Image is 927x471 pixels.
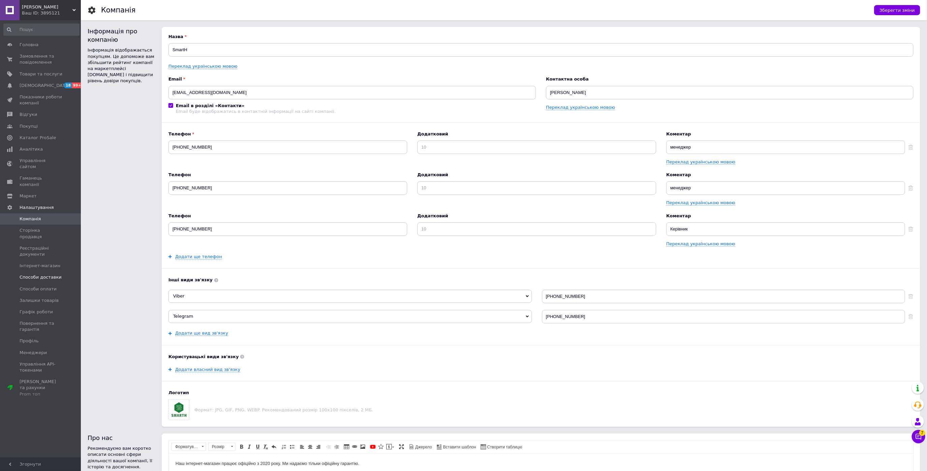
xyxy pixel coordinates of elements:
[3,24,79,36] input: Пошук
[168,277,914,283] b: Інші види зв'язку
[20,42,38,48] span: Головна
[417,222,656,236] input: 10
[20,391,62,397] div: Prom топ
[20,83,69,89] span: [DEMOGRAPHIC_DATA]
[666,222,905,236] input: Наприклад: Бухгалтерія
[666,131,905,137] b: Коментар
[546,76,914,82] b: Контактна особа
[20,338,39,344] span: Профіль
[20,297,59,304] span: Залишки товарів
[20,309,53,315] span: Графік роботи
[307,443,314,450] a: По центру
[168,86,536,99] input: Електронна адреса
[20,361,62,373] span: Управління API-токенами
[270,443,278,450] a: Повернути (Ctrl+Z)
[20,175,62,187] span: Гаманець компанії
[359,443,366,450] a: Зображення
[168,64,237,69] a: Переклад українською мовою
[20,263,60,269] span: Інтернет-магазин
[175,331,228,336] a: Додати ще вид зв'язку
[168,222,407,236] input: +38 096 0000000
[168,43,914,57] input: Назва вашої компанії
[208,443,235,451] a: Розмір
[254,443,261,450] a: Підкреслений (Ctrl+U)
[666,172,905,178] b: Коментар
[168,131,407,137] b: Телефон
[666,200,735,206] a: Переклад українською мовою
[398,443,405,450] a: Максимізувати
[288,443,296,450] a: Вставити/видалити маркований список
[238,443,245,450] a: Жирний (Ctrl+B)
[101,6,135,14] h1: Компанія
[417,172,656,178] b: Додатковий
[874,5,920,15] button: Зберегти зміни
[64,83,72,88] span: 18
[666,241,735,247] a: Переклад українською мовою
[7,7,738,14] body: Редактор, 3C66B16F-F832-43A2-907A-38F9C6967351
[666,181,905,195] input: Наприклад: Бухгалтерія
[20,135,56,141] span: Каталог ProSale
[172,443,199,450] span: Форматування
[194,407,914,412] p: Формат: JPG, GIF, PNG, WEBP. Рекомендований розмір 100х100 пікселів, 2 МБ.
[20,94,62,106] span: Показники роботи компанії
[168,76,536,82] b: Email
[173,314,193,319] span: Telegram
[168,181,407,195] input: +38 096 0000000
[88,434,155,442] div: Про нас
[20,123,38,129] span: Покупці
[176,103,245,108] b: Email в розділі «Контакти»
[298,443,306,450] a: По лівому краю
[315,443,322,450] a: По правому краю
[20,71,62,77] span: Товари та послуги
[880,8,915,13] span: Зберегти зміни
[20,245,62,257] span: Реєстраційні документи
[325,443,332,450] a: Зменшити відступ
[666,159,735,165] a: Переклад українською мовою
[408,443,433,450] a: Джерело
[176,109,336,114] div: Email буде відображатись в контактній інформації на сайті компанії.
[88,47,155,84] div: Інформація відображається покупцям. Це допоможе вам збільшити рейтинг компанії на маркетплейсі [D...
[20,146,43,152] span: Аналітика
[351,443,358,450] a: Вставити/Редагувати посилання (Ctrl+L)
[173,293,185,299] span: Viber
[171,443,206,451] a: Форматування
[546,86,914,99] input: ПІБ
[417,213,656,219] b: Додатковий
[666,213,905,219] b: Коментар
[20,205,54,211] span: Налаштування
[22,10,81,16] div: Ваш ID: 3895121
[175,254,222,259] a: Додати ще телефон
[377,443,385,450] a: Вставити іконку
[168,354,914,360] b: Користувацькі види зв'язку
[262,443,269,450] a: Видалити форматування
[20,227,62,240] span: Сторінка продавця
[414,444,432,450] span: Джерело
[417,131,656,137] b: Додатковий
[168,390,914,396] b: Логотип
[20,274,62,280] span: Способи доставки
[912,430,925,443] button: Чат з покупцем7
[168,172,407,178] b: Телефон
[168,140,407,154] input: +38 096 0000000
[442,444,476,450] span: Вставити шаблон
[72,83,83,88] span: 99+
[369,443,377,450] a: Додати відео з YouTube
[20,286,57,292] span: Способи оплати
[919,429,925,435] span: 7
[88,27,155,44] div: Інформація про компанію
[436,443,477,450] a: Вставити шаблон
[20,158,62,170] span: Управління сайтом
[168,213,407,219] b: Телефон
[209,443,229,450] span: Розмір
[417,140,656,154] input: 10
[168,34,914,40] b: Назва
[343,443,350,450] a: Таблиця
[175,367,241,372] a: Додати власний вид зв'язку
[20,216,41,222] span: Компанія
[20,53,62,65] span: Замовлення та повідомлення
[486,444,522,450] span: Створити таблицю
[417,181,656,195] input: 10
[20,350,47,356] span: Менеджери
[20,320,62,333] span: Повернення та гарантія
[22,4,72,10] span: Смарт Х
